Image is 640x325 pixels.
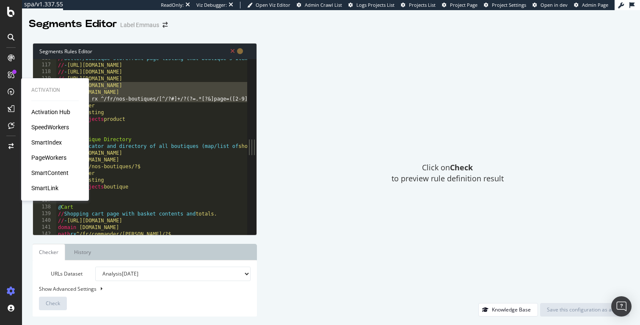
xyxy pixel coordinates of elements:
span: Open Viz Editor [256,2,290,8]
div: Activation [31,87,79,94]
div: 138 [33,204,56,210]
a: Projects List [401,2,436,8]
div: Knowledge Base [492,306,531,313]
button: Save this configuration as active [540,303,629,317]
span: Click on to preview rule definition result [392,162,504,184]
div: 141 [33,224,56,231]
span: Open in dev [541,2,568,8]
div: Viz Debugger: [196,2,227,8]
span: Syntax is invalid [230,47,235,55]
a: SpeedWorkers [31,123,69,131]
a: Checker [33,244,65,260]
span: Admin Page [582,2,608,8]
span: Projects List [409,2,436,8]
a: Project Settings [484,2,526,8]
div: Segments Rules Editor [33,44,257,59]
div: Show Advanced Settings [33,285,244,292]
div: Open Intercom Messenger [611,296,632,317]
a: PageWorkers [31,153,66,162]
span: Admin Crawl List [305,2,342,8]
div: arrow-right-arrow-left [163,22,168,28]
span: Project Page [450,2,477,8]
a: SmartContent [31,169,69,177]
div: 140 [33,217,56,224]
button: Check [39,297,67,310]
div: Label Emmaus [120,21,159,29]
div: ReadOnly: [161,2,184,8]
button: Knowledge Base [478,303,538,317]
a: SmartIndex [31,138,62,147]
a: Admin Crawl List [297,2,342,8]
a: Logs Projects List [348,2,394,8]
a: History [67,244,98,260]
div: 119 [33,75,56,82]
span: Project Settings [492,2,526,8]
span: Check [46,300,60,307]
a: Open Viz Editor [247,2,290,8]
label: URLs Dataset [33,267,89,281]
div: Save this configuration as active [547,306,623,313]
a: Activation Hub [31,108,70,116]
a: Knowledge Base [478,306,538,313]
a: SmartLink [31,184,58,192]
a: Admin Page [574,2,608,8]
div: 139 [33,210,56,217]
div: 118 [33,68,56,75]
div: 117 [33,62,56,68]
div: Segments Editor [29,17,117,31]
span: You have unsaved modifications [237,47,243,55]
a: Project Page [442,2,477,8]
strong: Check [450,162,473,172]
span: Logs Projects List [356,2,394,8]
a: Open in dev [532,2,568,8]
div: 142 [33,231,56,238]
